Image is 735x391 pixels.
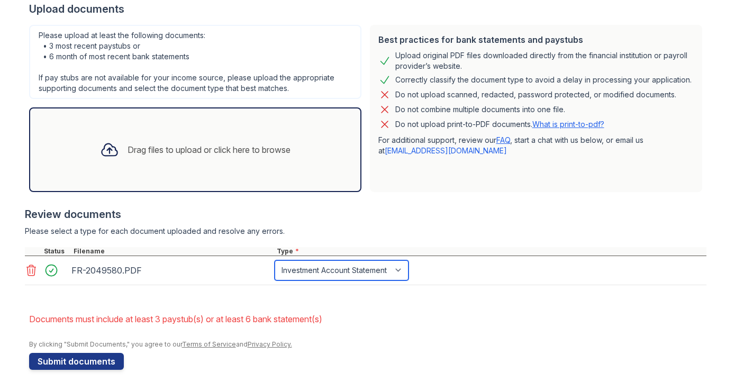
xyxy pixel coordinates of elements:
[29,353,124,370] button: Submit documents
[248,340,292,348] a: Privacy Policy.
[378,135,694,156] p: For additional support, review our , start a chat with us below, or email us at
[395,74,692,86] div: Correctly classify the document type to avoid a delay in processing your application.
[496,135,510,144] a: FAQ
[532,120,604,129] a: What is print-to-pdf?
[378,33,694,46] div: Best practices for bank statements and paystubs
[71,262,270,279] div: FR-2049580.PDF
[395,119,604,130] p: Do not upload print-to-PDF documents.
[25,207,706,222] div: Review documents
[71,247,275,256] div: Filename
[395,88,676,101] div: Do not upload scanned, redacted, password protected, or modified documents.
[275,247,706,256] div: Type
[395,50,694,71] div: Upload original PDF files downloaded directly from the financial institution or payroll provider’...
[385,146,507,155] a: [EMAIL_ADDRESS][DOMAIN_NAME]
[182,340,236,348] a: Terms of Service
[29,25,361,99] div: Please upload at least the following documents: • 3 most recent paystubs or • 6 month of most rec...
[25,226,706,237] div: Please select a type for each document uploaded and resolve any errors.
[128,143,291,156] div: Drag files to upload or click here to browse
[29,340,706,349] div: By clicking "Submit Documents," you agree to our and
[29,308,706,330] li: Documents must include at least 3 paystub(s) or at least 6 bank statement(s)
[42,247,71,256] div: Status
[395,103,565,116] div: Do not combine multiple documents into one file.
[29,2,706,16] div: Upload documents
